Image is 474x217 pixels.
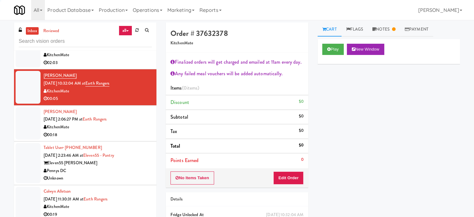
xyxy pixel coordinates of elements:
span: Discount [170,99,189,106]
div: Pennys DC [44,167,152,175]
a: Tablet User· [PHONE_NUMBER] [44,145,102,150]
a: [PERSON_NAME] [44,109,77,115]
div: 02:03 [44,59,152,67]
div: 00:18 [44,131,152,139]
div: 0 [301,156,304,164]
div: $0 [299,127,304,135]
li: Tablet User· [PHONE_NUMBER][DATE] 2:23:46 AM atEleven55 - PantryEleven55 [PERSON_NAME]Pennys DCUn... [14,141,156,185]
a: [PERSON_NAME] [44,72,77,79]
a: Flags [342,22,368,37]
div: Eleven55 [PERSON_NAME] [44,159,152,167]
a: Cart [318,22,342,37]
img: Micromart [14,5,25,16]
span: · [PHONE_NUMBER] [63,145,102,150]
span: [DATE] 10:32:04 AM at [44,80,85,86]
span: Items [170,84,199,91]
a: inbox [26,27,39,35]
div: Details [170,195,304,203]
span: [DATE] 2:23:46 AM at [44,152,83,158]
a: reviewed [42,27,61,35]
div: 00:05 [44,95,152,103]
div: KitchenMate [44,123,152,131]
a: Payment [400,22,433,37]
a: Notes [368,22,400,37]
a: Eleven55 - Pantry [83,152,114,158]
span: Subtotal [170,113,188,121]
span: Points Earned [170,157,199,164]
h4: Order # 37632378 [170,29,304,37]
button: Play [322,44,344,55]
a: Colwyn Alletson [44,188,71,194]
div: KitchenMate [44,203,152,211]
span: [DATE] 2:06:27 PM at [44,116,83,122]
div: $0 [299,112,304,120]
ng-pluralize: items [187,84,198,91]
div: Any failed meal vouchers will be added automatically. [170,69,304,78]
div: Unknown [44,175,152,182]
a: all [119,26,132,36]
a: Earth Rangers [85,80,109,86]
span: Total [170,142,180,150]
h5: KitchenMate [170,41,304,46]
li: [PERSON_NAME][DATE] 2:06:27 PM atEarth RangersKitchenMate00:18 [14,106,156,141]
a: Earth Rangers [83,116,107,122]
a: Earth Rangers [84,196,108,202]
span: (0 ) [182,84,199,91]
span: [DATE] 11:30:31 AM at [44,196,84,202]
div: $0 [299,141,304,149]
div: Finalized orders will get charged and emailed at 11am every day. [170,57,304,67]
button: New Window [347,44,384,55]
li: [PERSON_NAME][DATE] 2:14:51 PM atEarth RangersKitchenMate02:03 [14,33,156,69]
div: KitchenMate [44,87,152,95]
input: Search vision orders [19,36,152,47]
span: Tax [170,128,177,135]
div: KitchenMate [44,51,152,59]
button: Edit Order [273,171,304,185]
li: [PERSON_NAME][DATE] 10:32:04 AM atEarth RangersKitchenMate00:05 [14,69,156,105]
button: No Items Taken [170,171,214,185]
div: $0 [299,98,304,106]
